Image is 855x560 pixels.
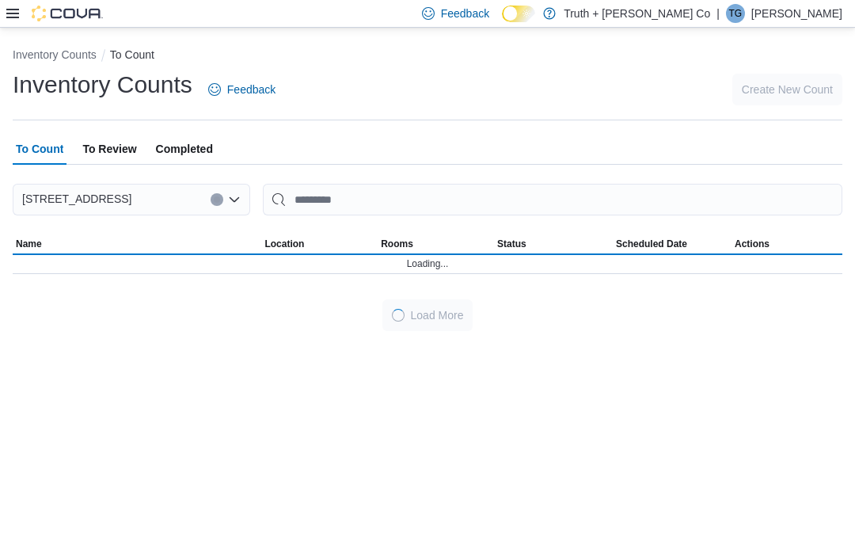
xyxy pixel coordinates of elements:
span: Loading [392,309,405,322]
button: Open list of options [228,193,241,206]
span: Name [16,238,42,250]
span: Loading... [407,257,449,270]
span: Actions [735,238,769,250]
span: Completed [156,133,213,165]
span: To Review [82,133,136,165]
button: Clear input [211,193,223,206]
span: Status [497,238,526,250]
span: Dark Mode [502,22,503,23]
span: [STREET_ADDRESS] [22,189,131,208]
span: TG [729,4,743,23]
div: Tyler Green [726,4,745,23]
button: Rooms [378,234,494,253]
button: Name [13,234,261,253]
img: Cova [32,6,103,21]
button: Inventory Counts [13,48,97,61]
p: [PERSON_NAME] [751,4,842,23]
button: LoadingLoad More [382,299,473,331]
span: Location [264,238,304,250]
a: Feedback [202,74,282,105]
button: Location [261,234,378,253]
span: To Count [16,133,63,165]
button: Status [494,234,613,253]
button: To Count [110,48,154,61]
button: Create New Count [732,74,842,105]
p: Truth + [PERSON_NAME] Co [564,4,710,23]
span: Scheduled Date [616,238,687,250]
h1: Inventory Counts [13,69,192,101]
span: Feedback [441,6,489,21]
input: Dark Mode [502,6,535,22]
span: Rooms [381,238,413,250]
span: Load More [411,307,464,323]
nav: An example of EuiBreadcrumbs [13,47,842,66]
span: Create New Count [742,82,833,97]
span: Feedback [227,82,275,97]
input: This is a search bar. After typing your query, hit enter to filter the results lower in the page. [263,184,842,215]
p: | [716,4,720,23]
button: Scheduled Date [613,234,731,253]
